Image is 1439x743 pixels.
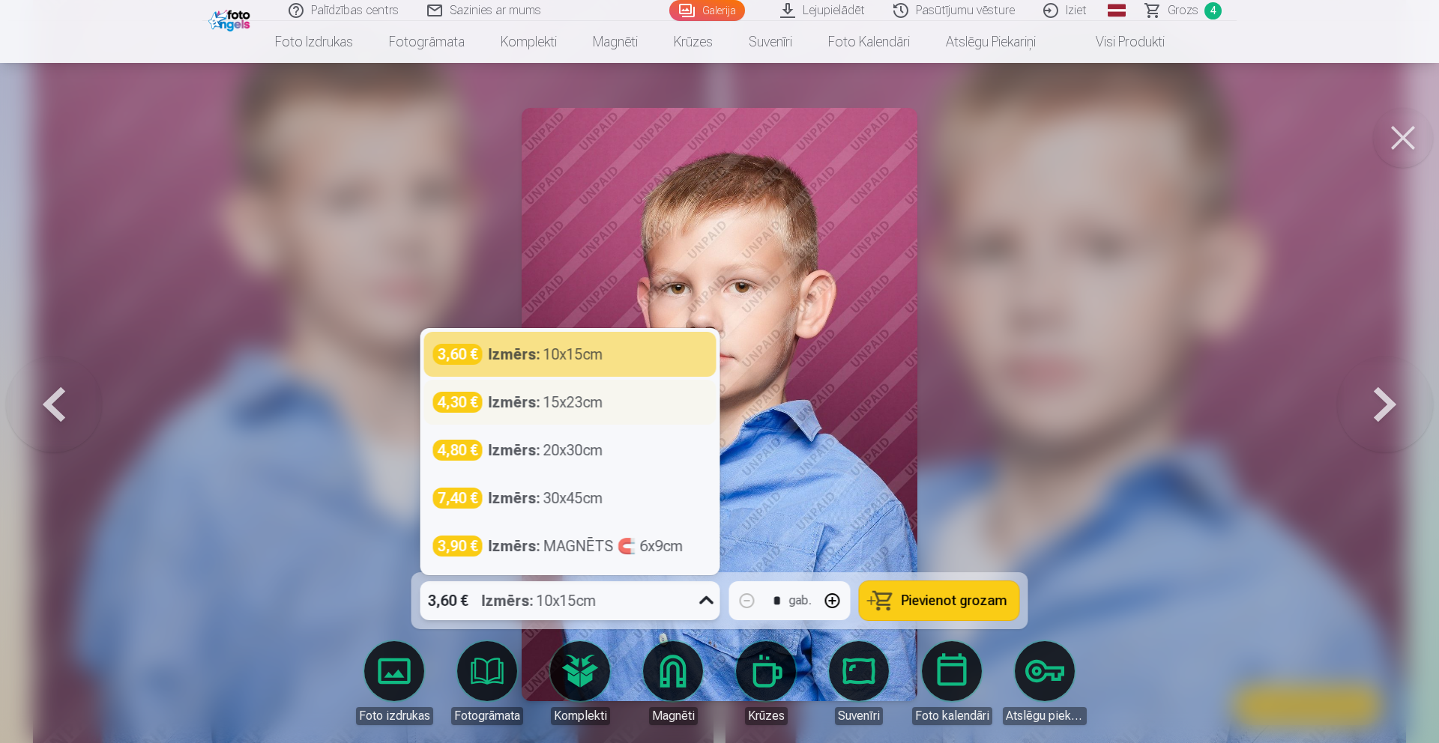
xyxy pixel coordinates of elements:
[860,581,1019,620] button: Pievienot grozam
[208,6,254,31] img: /fa1
[489,488,540,509] strong: Izmērs :
[489,536,684,557] div: MAGNĒTS 🧲 6x9cm
[575,21,656,63] a: Magnēti
[489,488,603,509] div: 30x45cm
[489,392,603,413] div: 15x23cm
[631,641,715,725] a: Magnēti
[489,344,603,365] div: 10x15cm
[489,536,540,557] strong: Izmērs :
[483,21,575,63] a: Komplekti
[489,440,540,461] strong: Izmērs :
[1003,641,1087,725] a: Atslēgu piekariņi
[551,707,610,725] div: Komplekti
[817,641,901,725] a: Suvenīri
[656,21,731,63] a: Krūzes
[371,21,483,63] a: Fotogrāmata
[489,392,540,413] strong: Izmērs :
[1204,2,1222,19] span: 4
[433,440,483,461] div: 4,80 €
[482,590,534,611] strong: Izmērs :
[489,440,603,461] div: 20x30cm
[724,641,808,725] a: Krūzes
[489,344,540,365] strong: Izmērs :
[433,536,483,557] div: 3,90 €
[538,641,622,725] a: Komplekti
[356,707,433,725] div: Foto izdrukas
[482,581,597,620] div: 10x15cm
[731,21,810,63] a: Suvenīri
[1003,707,1087,725] div: Atslēgu piekariņi
[810,21,928,63] a: Foto kalendāri
[433,392,483,413] div: 4,30 €
[745,707,788,725] div: Krūzes
[1168,1,1198,19] span: Grozs
[912,707,992,725] div: Foto kalendāri
[1054,21,1183,63] a: Visi produkti
[420,581,476,620] div: 3,60 €
[910,641,994,725] a: Foto kalendāri
[789,592,812,610] div: gab.
[445,641,529,725] a: Fotogrāmata
[928,21,1054,63] a: Atslēgu piekariņi
[835,707,883,725] div: Suvenīri
[433,344,483,365] div: 3,60 €
[433,488,483,509] div: 7,40 €
[451,707,523,725] div: Fotogrāmata
[649,707,698,725] div: Magnēti
[902,594,1007,607] span: Pievienot grozam
[257,21,371,63] a: Foto izdrukas
[352,641,436,725] a: Foto izdrukas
